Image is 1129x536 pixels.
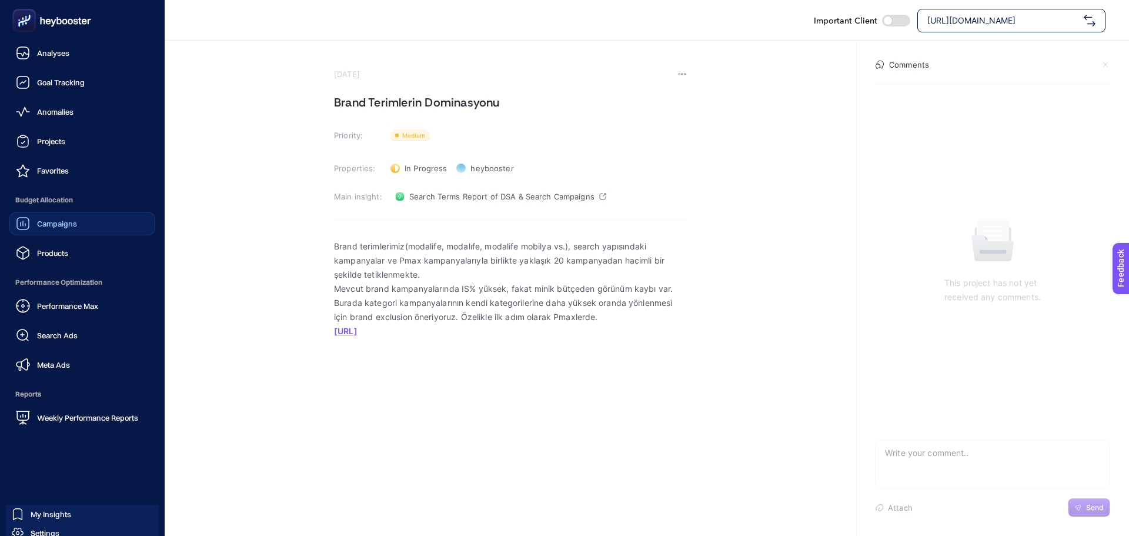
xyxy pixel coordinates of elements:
time: [DATE] [334,69,360,79]
a: Performance Max [9,294,155,318]
a: [URL] [334,326,358,336]
span: Important Client [814,15,877,26]
span: Feedback [7,4,45,13]
span: Favorites [37,166,69,175]
div: Rich Text Editor. Editing area: main [334,232,687,467]
span: heybooster [470,164,513,173]
span: [URL][DOMAIN_NAME] [927,15,1079,26]
span: Anomalies [37,107,74,116]
a: Anomalies [9,100,155,124]
span: My Insights [31,510,71,519]
a: Weekly Performance Reports [9,406,155,430]
span: Meta Ads [37,360,70,369]
a: Search Terms Report of DSA & Search Campaigns [390,187,611,206]
span: Performance Optimization [9,271,155,294]
a: My Insights [6,505,159,524]
a: Search Ads [9,324,155,347]
h3: Main insight: [334,192,383,201]
span: In Progress [405,164,447,173]
span: Products [37,248,68,258]
span: Goal Tracking [37,78,85,87]
a: Goal Tracking [9,71,155,94]
a: Analyses [9,41,155,65]
span: Send [1086,503,1104,512]
h1: Brand Terimlerin Dominasyonu [334,93,687,112]
a: Meta Ads [9,353,155,377]
span: Campaigns [37,219,77,228]
span: Reports [9,382,155,406]
img: svg%3e [1084,15,1095,26]
span: Search Ads [37,331,78,340]
h3: Priority: [334,131,383,140]
span: Projects [37,137,65,146]
p: Brand terimlerimiz(modalife, modalıfe, modalife mobilya vs.), search yapısındaki kampanyalar ve P... [334,239,687,282]
p: Mevcut brand kampanyalarında IS% yüksek, fakat minik bütçeden görünüm kaybı var. Burada kategori ... [334,282,687,324]
span: Analyses [37,48,69,58]
a: Projects [9,129,155,153]
span: Attach [888,503,913,512]
button: Send [1068,498,1110,517]
span: Budget Allocation [9,188,155,212]
span: Performance Max [37,301,98,311]
a: Campaigns [9,212,155,235]
h4: Comments [889,60,929,69]
h3: Properties: [334,164,383,173]
span: Weekly Performance Reports [37,413,138,422]
a: Favorites [9,159,155,182]
p: This project has not yet received any comments. [944,276,1041,304]
span: Search Terms Report of DSA & Search Campaigns [409,192,594,201]
a: Products [9,241,155,265]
